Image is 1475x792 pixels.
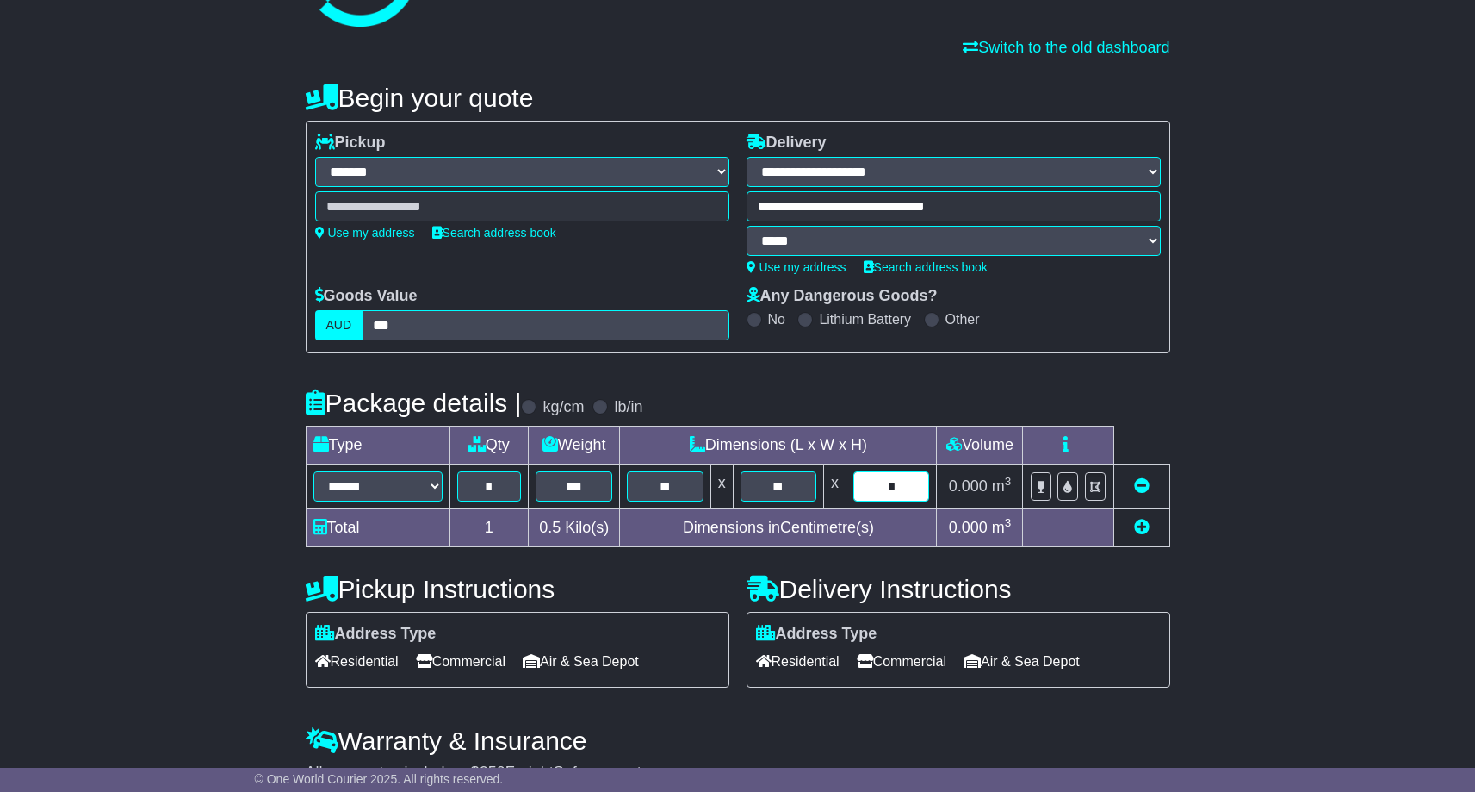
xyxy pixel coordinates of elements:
[824,465,846,509] td: x
[747,134,827,153] label: Delivery
[1134,519,1150,536] a: Add new item
[620,509,937,547] td: Dimensions in Centimetre(s)
[306,509,449,547] td: Total
[992,477,1012,495] span: m
[945,311,980,327] label: Other
[864,260,988,274] a: Search address book
[416,648,505,675] span: Commercial
[1005,516,1012,529] sup: 3
[539,519,561,536] span: 0.5
[949,477,988,495] span: 0.000
[963,39,1169,56] a: Switch to the old dashboard
[747,287,938,306] label: Any Dangerous Goods?
[937,427,1023,465] td: Volume
[432,226,556,240] a: Search address book
[306,427,449,465] td: Type
[710,465,733,509] td: x
[306,727,1170,755] h4: Warranty & Insurance
[306,389,522,417] h4: Package details |
[315,287,418,306] label: Goods Value
[542,398,584,417] label: kg/cm
[315,310,363,340] label: AUD
[315,226,415,240] a: Use my address
[1005,475,1012,488] sup: 3
[857,648,946,675] span: Commercial
[255,772,504,786] span: © One World Courier 2025. All rights reserved.
[529,509,620,547] td: Kilo(s)
[306,764,1170,783] div: All our quotes include a $ FreightSafe warranty.
[523,648,639,675] span: Air & Sea Depot
[756,648,840,675] span: Residential
[315,625,437,644] label: Address Type
[449,427,529,465] td: Qty
[747,575,1170,603] h4: Delivery Instructions
[756,625,877,644] label: Address Type
[315,648,399,675] span: Residential
[949,519,988,536] span: 0.000
[1134,477,1150,495] a: Remove this item
[306,575,729,603] h4: Pickup Instructions
[620,427,937,465] td: Dimensions (L x W x H)
[529,427,620,465] td: Weight
[480,764,505,781] span: 250
[964,648,1080,675] span: Air & Sea Depot
[449,509,529,547] td: 1
[819,311,911,327] label: Lithium Battery
[315,134,386,153] label: Pickup
[747,260,846,274] a: Use my address
[614,398,642,417] label: lb/in
[992,519,1012,536] span: m
[306,84,1170,112] h4: Begin your quote
[768,311,785,327] label: No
